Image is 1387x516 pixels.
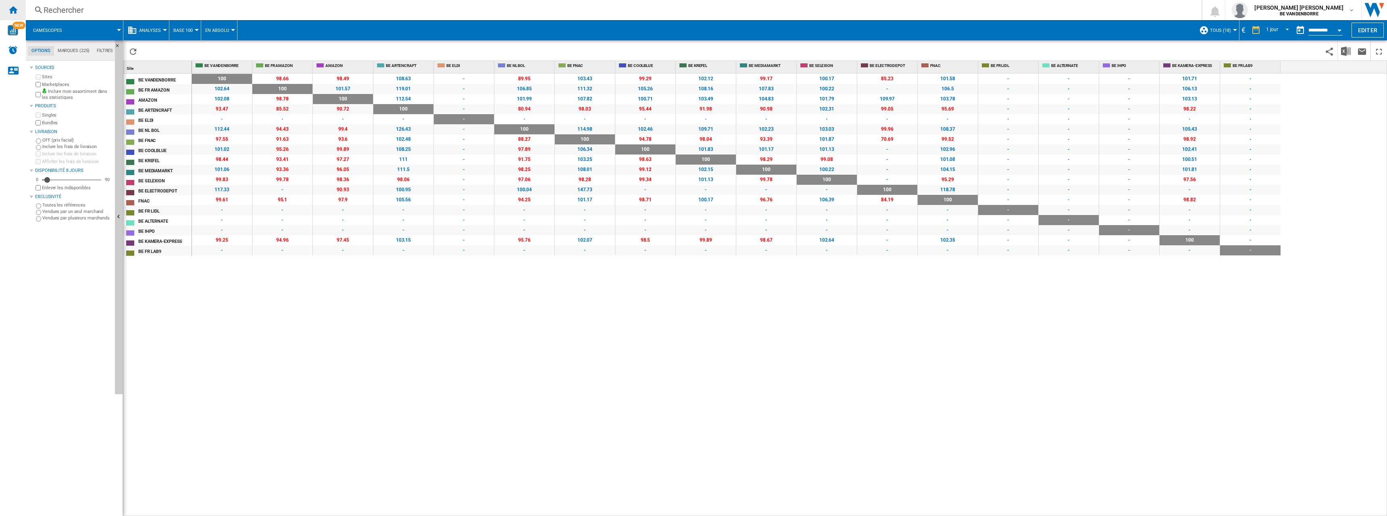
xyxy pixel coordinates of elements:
[1266,27,1278,32] div: 1 jour
[736,165,796,175] span: 100
[688,63,734,66] span: BE KREFEL
[736,84,796,94] span: 107.83
[1321,42,1337,61] button: Partager ce bookmark avec d'autres
[1232,2,1248,18] img: profile.jpg
[42,112,112,118] label: Singles
[42,74,112,80] label: Sites
[373,94,433,104] span: 112.54
[1265,24,1292,37] md-select: REPORTS.WIZARD.STEPS.REPORT.STEPS.REPORT_OPTIONS.PERIOD: 1 jour
[33,20,70,40] button: Caméscopes
[1210,20,1235,40] button: TOUS (18)
[373,114,433,124] span: -
[1222,61,1281,71] div: BE FR LAB9
[1099,114,1159,124] span: -
[797,124,857,134] span: 103.03
[736,104,796,114] span: 90.98
[115,40,125,55] button: Masquer
[1292,22,1308,38] button: md-calendar
[615,114,675,124] span: -
[42,202,112,208] label: Toutes les références
[978,124,1038,134] span: -
[918,104,978,114] span: 95.69
[918,144,978,155] span: 102.96
[1254,4,1343,12] span: [PERSON_NAME] [PERSON_NAME]
[555,74,615,84] span: 103.43
[192,175,252,185] span: 99.83
[736,155,796,165] span: 98.29
[676,124,736,134] span: 109.71
[736,144,796,155] span: 101.17
[1220,155,1281,165] span: -
[44,4,1181,16] div: Rechercher
[138,166,191,174] div: BE MEDIAMARKT
[373,165,433,175] span: 111.5
[1160,114,1220,124] span: -
[373,155,433,165] span: 111
[35,167,112,174] div: Disponibilité 8 Jours
[628,63,674,66] span: BE COOLBLUE
[798,61,857,71] div: BE SELEXION
[125,61,192,73] div: Site Sort None
[1101,61,1159,71] div: BE IHPO
[35,151,41,157] input: Inclure les frais de livraison
[373,124,433,134] span: 126.43
[313,114,373,124] span: -
[30,20,119,40] div: Caméscopes
[797,84,857,94] span: 100.22
[1160,134,1220,144] span: 98.92
[35,120,41,125] input: Bundles
[192,104,252,114] span: 93.47
[615,74,675,84] span: 99.29
[556,61,615,71] div: BE FNAC
[115,40,123,394] button: Masquer
[1354,42,1370,61] button: Envoyer ce rapport par email
[205,20,233,40] div: En Absolu
[918,134,978,144] span: 99.52
[192,165,252,175] span: 101.06
[978,165,1038,175] span: -
[918,84,978,94] span: 106.5
[138,85,191,94] div: BE FR AMAZON
[252,74,312,84] span: 98.66
[676,114,736,124] span: -
[1099,124,1159,134] span: -
[991,63,1037,66] span: BE FR LIDL
[42,88,47,93] img: mysite-bg-18x18.png
[435,61,494,71] div: BE ELDI
[1040,61,1099,71] div: BE ALTERNATE
[1220,94,1281,104] span: -
[434,124,494,134] span: -
[373,144,433,155] span: 108.25
[494,124,554,134] span: 100
[978,94,1038,104] span: -
[93,46,117,56] md-tab-item: Filtres
[127,66,133,71] span: Site
[555,165,615,175] span: 108.01
[676,84,736,94] span: 108.16
[28,46,54,56] md-tab-item: Options
[434,114,494,124] span: -
[434,84,494,94] span: -
[1112,63,1158,66] span: BE IHPO
[1280,11,1318,17] b: BE VANDENBORRE
[138,105,191,114] div: BE ARTENCRAFT
[1039,104,1099,114] span: -
[139,28,161,33] span: Analyses
[35,65,112,71] div: Sources
[192,155,252,165] span: 98.44
[36,203,41,209] input: Toutes les références
[325,63,371,66] span: AMAZON
[1220,114,1281,124] span: -
[125,42,141,61] button: Recharger
[1039,74,1099,84] span: -
[494,155,554,165] span: 91.75
[42,81,112,88] label: Marketplaces
[978,114,1038,124] span: -
[1051,63,1097,66] span: BE ALTERNATE
[386,63,432,66] span: BE ARTENCRAFT
[12,22,25,29] span: NEW
[252,124,312,134] span: 94.43
[373,104,433,114] span: 100
[192,114,252,124] span: -
[736,74,796,84] span: 99.17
